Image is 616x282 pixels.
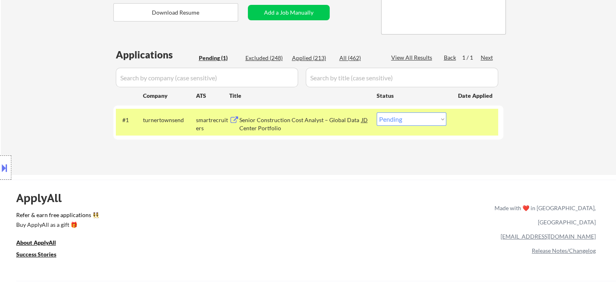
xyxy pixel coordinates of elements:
[196,92,229,100] div: ATS
[116,68,298,87] input: Search by company (case sensitive)
[501,233,596,240] a: [EMAIL_ADDRESS][DOMAIN_NAME]
[339,54,380,62] div: All (462)
[462,54,481,62] div: 1 / 1
[116,50,196,60] div: Applications
[229,92,369,100] div: Title
[391,54,435,62] div: View All Results
[113,3,238,22] button: Download Resume
[481,54,494,62] div: Next
[444,54,457,62] div: Back
[143,116,196,124] div: turnertownsend
[458,92,494,100] div: Date Applied
[196,116,229,132] div: smartrecruiters
[377,88,446,103] div: Status
[239,116,362,132] div: Senior Construction Cost Analyst – Global Data Center Portfolio
[245,54,286,62] div: Excluded (248)
[532,247,596,254] a: Release Notes/Changelog
[248,5,330,20] button: Add a Job Manually
[199,54,239,62] div: Pending (1)
[16,212,325,221] a: Refer & earn free applications 👯‍♀️
[306,68,498,87] input: Search by title (case sensitive)
[292,54,333,62] div: Applied (213)
[361,112,369,127] div: JD
[143,92,196,100] div: Company
[491,201,596,229] div: Made with ❤️ in [GEOGRAPHIC_DATA], [GEOGRAPHIC_DATA]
